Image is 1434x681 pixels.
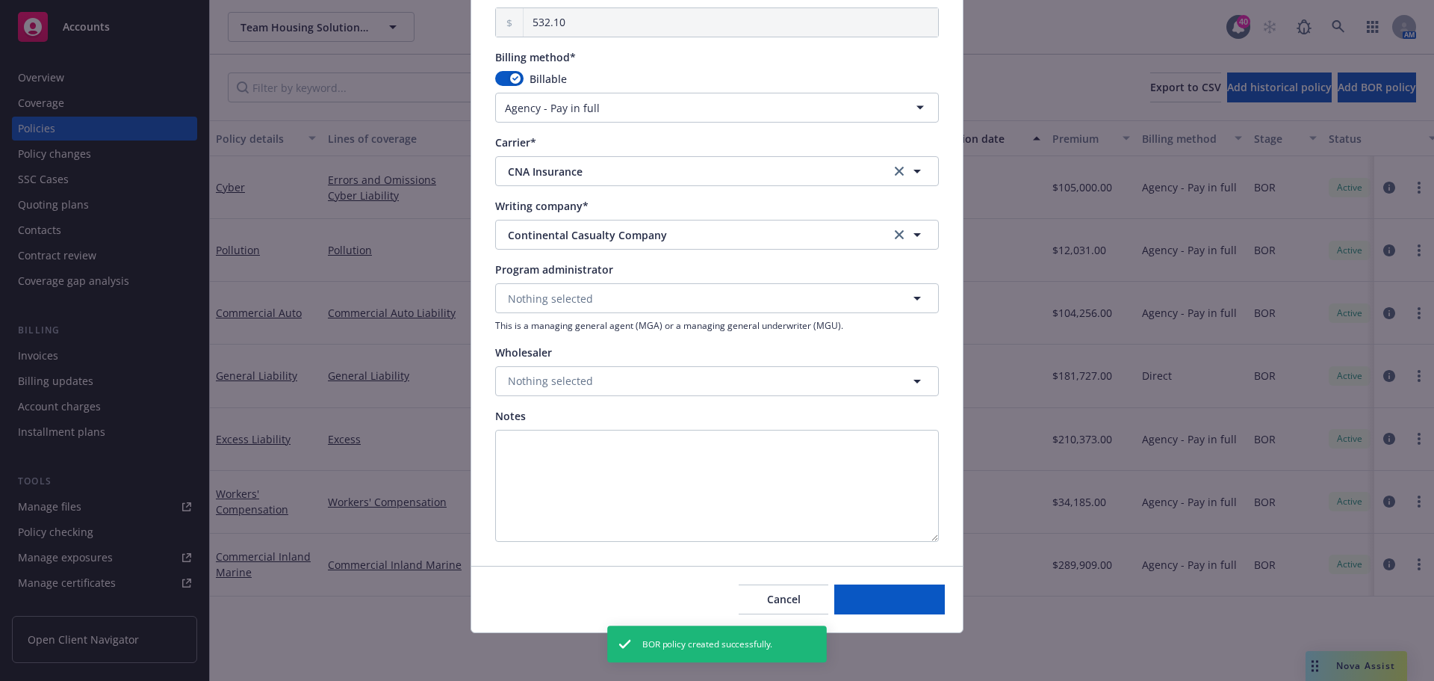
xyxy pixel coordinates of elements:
[495,71,939,87] div: Billable
[495,135,536,150] span: Carrier*
[508,291,593,306] span: Nothing selected
[767,592,801,606] span: Cancel
[495,156,939,186] button: CNA Insuranceclear selection
[495,319,939,332] span: This is a managing general agent (MGA) or a managing general underwriter (MGU).
[495,366,939,396] button: Nothing selected
[739,585,828,614] button: Cancel
[495,283,939,313] button: Nothing selected
[495,220,939,250] button: Continental Casualty Companyclear selection
[834,585,945,614] button: Creating BOR Policy...
[495,199,589,213] span: Writing company*
[508,227,868,243] span: Continental Casualty Company
[642,638,772,651] span: BOR policy created successfully.
[834,592,945,606] span: Creating BOR Policy...
[495,345,552,360] span: Wholesaler
[508,164,868,179] span: CNA Insurance
[508,373,593,389] span: Nothing selected
[890,162,908,180] a: clear selection
[495,262,613,277] span: Program administrator
[524,8,938,37] input: 0.00
[890,226,908,244] a: clear selection
[495,409,526,423] span: Notes
[495,50,576,64] span: Billing method*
